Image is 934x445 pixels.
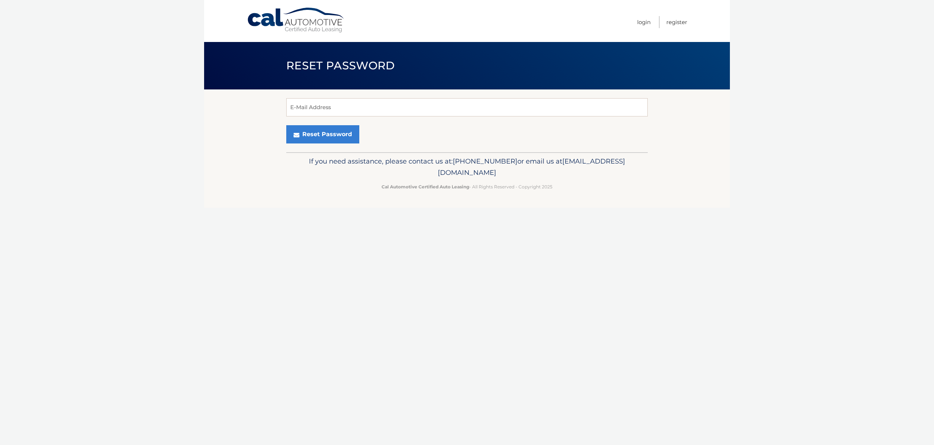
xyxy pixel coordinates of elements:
strong: Cal Automotive Certified Auto Leasing [382,184,469,189]
span: [PHONE_NUMBER] [453,157,517,165]
p: If you need assistance, please contact us at: or email us at [291,156,643,179]
a: Login [637,16,651,28]
p: - All Rights Reserved - Copyright 2025 [291,183,643,191]
span: Reset Password [286,59,395,72]
input: E-Mail Address [286,98,648,116]
button: Reset Password [286,125,359,143]
a: Register [666,16,687,28]
a: Cal Automotive [247,7,345,33]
